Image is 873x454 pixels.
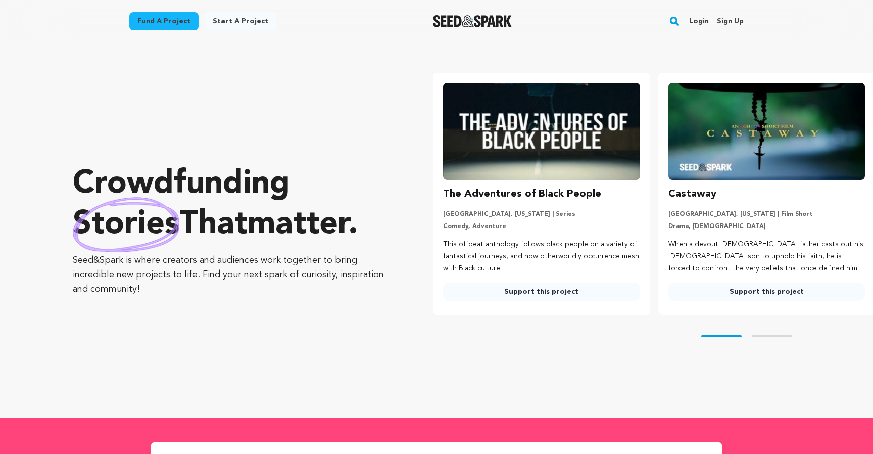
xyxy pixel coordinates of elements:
p: [GEOGRAPHIC_DATA], [US_STATE] | Film Short [668,210,865,218]
a: Seed&Spark Homepage [433,15,512,27]
p: Seed&Spark is where creators and audiences work together to bring incredible new projects to life... [73,253,393,297]
a: Support this project [668,283,865,301]
a: Login [689,13,709,29]
h3: The Adventures of Black People [443,186,601,202]
a: Sign up [717,13,744,29]
span: matter [248,209,348,241]
img: hand sketched image [73,197,179,252]
h3: Castaway [668,186,716,202]
p: Crowdfunding that . [73,164,393,245]
a: Support this project [443,283,640,301]
img: The Adventures of Black People image [443,83,640,180]
p: Drama, [DEMOGRAPHIC_DATA] [668,222,865,231]
a: Start a project [205,12,276,30]
img: Castaway image [668,83,865,180]
p: This offbeat anthology follows black people on a variety of fantastical journeys, and how otherwo... [443,239,640,275]
p: Comedy, Adventure [443,222,640,231]
p: [GEOGRAPHIC_DATA], [US_STATE] | Series [443,210,640,218]
img: Seed&Spark Logo Dark Mode [433,15,512,27]
a: Fund a project [129,12,199,30]
p: When a devout [DEMOGRAPHIC_DATA] father casts out his [DEMOGRAPHIC_DATA] son to uphold his faith,... [668,239,865,275]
